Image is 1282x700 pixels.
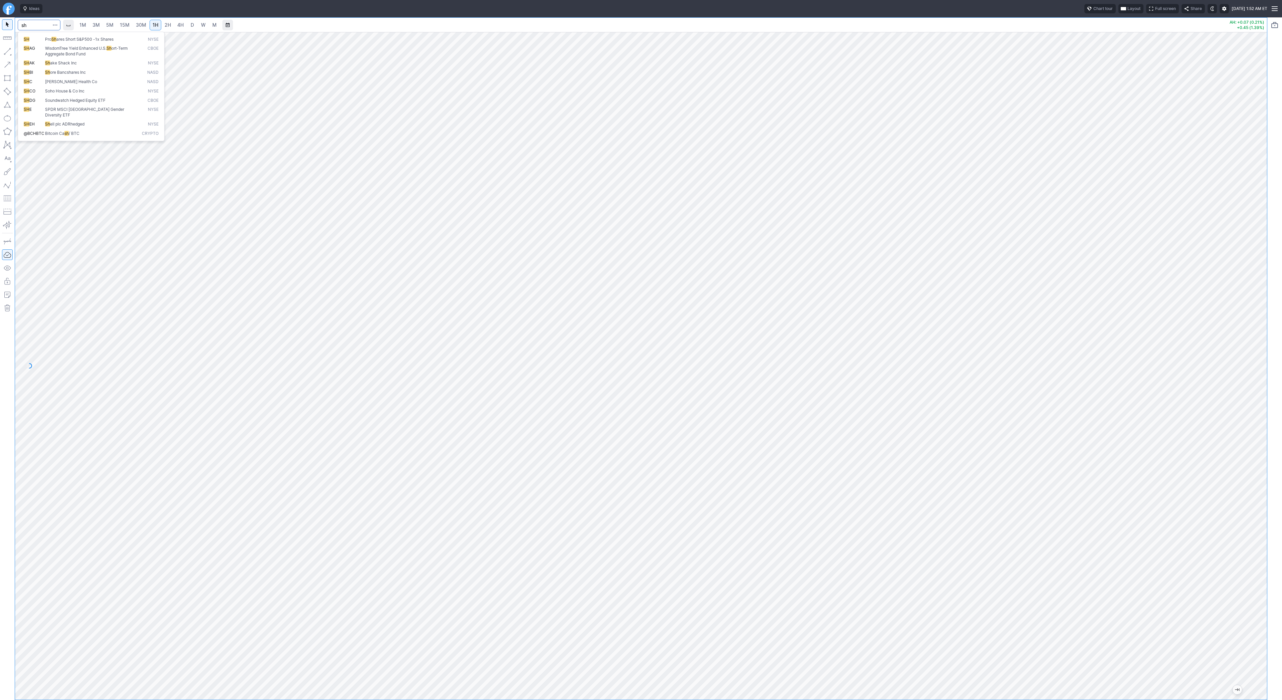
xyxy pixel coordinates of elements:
[103,20,117,30] a: 5M
[24,70,29,75] span: SH
[24,60,29,65] span: SH
[162,20,174,30] a: 2H
[148,88,159,94] span: NYSE
[45,46,106,51] span: WisdomTree Yield Enhanced U.S.
[2,126,13,137] button: Polygon
[148,107,159,118] span: NYSE
[2,33,13,43] button: Measure
[29,88,35,93] span: CO
[24,131,44,136] span: @BCHBTC
[92,22,100,28] span: 3M
[2,19,13,30] button: Mouse
[1118,4,1143,13] button: Layout
[1269,20,1280,30] button: Portfolio watchlist
[2,59,13,70] button: Arrow
[1191,5,1202,12] span: Share
[148,122,159,127] span: NYSE
[1232,5,1267,12] span: [DATE] 1:52 AM ET
[1146,4,1179,13] button: Full screen
[120,22,130,28] span: 15M
[106,22,114,28] span: 5M
[177,22,184,28] span: 4H
[2,140,13,150] button: XABCD
[147,70,159,75] span: NASD
[1182,4,1205,13] button: Share
[153,22,158,28] span: 1H
[133,20,149,30] a: 30M
[63,20,74,30] button: Interval
[198,20,209,30] a: W
[29,5,39,12] span: Ideas
[148,60,159,66] span: NYSE
[29,98,35,103] span: DG
[165,22,171,28] span: 2H
[24,79,29,84] span: SH
[29,122,35,127] span: EH
[2,276,13,287] button: Lock drawings
[1233,685,1242,694] button: Jump to the most recent bar
[18,32,165,141] div: Search
[29,60,35,65] span: AK
[45,107,124,118] span: SPDR MSCI [GEOGRAPHIC_DATA] Gender Diversity ETF
[2,220,13,230] button: Anchored VWAP
[29,46,35,51] span: AG
[76,20,89,30] a: 1M
[45,131,64,136] span: Bitcoin Ca
[45,88,84,93] span: Soho House & Co Inc
[2,206,13,217] button: Position
[2,180,13,190] button: Elliott waves
[148,37,159,42] span: NYSE
[45,98,105,103] span: Soundwatch Hedged Equity ETF
[2,46,13,57] button: Line
[50,70,86,75] span: ore Bancshares Inc
[1230,26,1264,30] p: +0.45 (1.39%)
[24,37,29,42] span: SH
[29,107,32,112] span: E
[45,46,128,56] span: ort-Term Aggregate Bond Fund
[2,166,13,177] button: Brush
[45,79,97,84] span: [PERSON_NAME] Health Co
[2,249,13,260] button: Drawings Autosave: On
[45,60,50,65] span: Sh
[45,37,51,42] span: Pro
[222,20,233,30] button: Range
[148,46,159,57] span: CBOE
[2,153,13,164] button: Text
[2,193,13,204] button: Fibonacci retracements
[50,20,60,30] button: Search
[2,113,13,124] button: Ellipse
[24,122,29,127] span: SH
[2,236,13,247] button: Drawing mode: Single
[2,263,13,273] button: Hide drawings
[174,20,187,30] a: 4H
[24,98,29,103] span: SH
[64,131,69,136] span: sh
[45,70,50,75] span: Sh
[147,79,159,85] span: NASD
[51,37,56,42] span: Sh
[45,122,50,127] span: Sh
[29,70,33,75] span: BI
[1230,20,1264,24] p: AH: +0.07 (0.21%)
[148,98,159,103] span: CBOE
[136,22,146,28] span: 30M
[3,3,15,15] a: Finviz.com
[1127,5,1140,12] span: Layout
[106,46,112,51] span: Sh
[50,60,77,65] span: ake Shack Inc
[117,20,133,30] a: 15M
[18,20,60,30] input: Search
[1208,4,1217,13] button: Toggle dark mode
[79,22,86,28] span: 1M
[201,22,206,28] span: W
[89,20,103,30] a: 3M
[150,20,161,30] a: 1H
[24,88,29,93] span: SH
[24,107,29,112] span: SH
[2,289,13,300] button: Add note
[209,20,220,30] a: M
[56,37,114,42] span: ares Short S&P500 -1x Shares
[142,131,159,137] span: Crypto
[212,22,217,28] span: M
[2,99,13,110] button: Triangle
